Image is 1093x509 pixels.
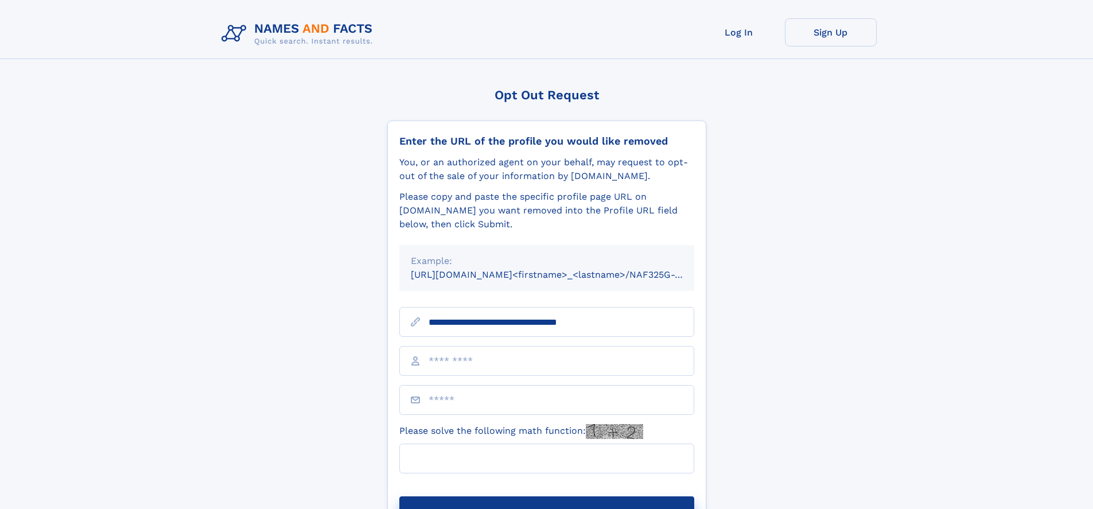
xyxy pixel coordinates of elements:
div: Opt Out Request [387,88,706,102]
div: Enter the URL of the profile you would like removed [399,135,694,147]
small: [URL][DOMAIN_NAME]<firstname>_<lastname>/NAF325G-xxxxxxxx [411,269,716,280]
a: Log In [693,18,785,46]
div: You, or an authorized agent on your behalf, may request to opt-out of the sale of your informatio... [399,156,694,183]
div: Example: [411,254,683,268]
div: Please copy and paste the specific profile page URL on [DOMAIN_NAME] you want removed into the Pr... [399,190,694,231]
img: Logo Names and Facts [217,18,382,49]
a: Sign Up [785,18,877,46]
label: Please solve the following math function: [399,424,643,439]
